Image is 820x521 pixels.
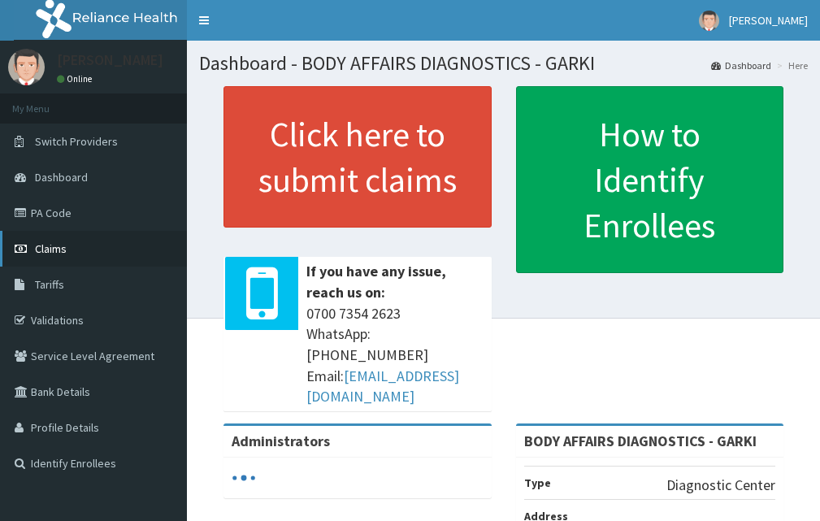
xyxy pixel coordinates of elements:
a: Click here to submit claims [223,86,492,228]
span: [PERSON_NAME] [729,13,808,28]
a: [EMAIL_ADDRESS][DOMAIN_NAME] [306,367,459,406]
img: User Image [8,49,45,85]
a: Online [57,73,96,85]
span: 0700 7354 2623 WhatsApp: [PHONE_NUMBER] Email: [306,303,484,408]
span: Tariffs [35,277,64,292]
span: Switch Providers [35,134,118,149]
p: [PERSON_NAME] [57,53,163,67]
a: How to Identify Enrollees [516,86,784,273]
span: Dashboard [35,170,88,185]
p: Diagnostic Center [666,475,775,496]
a: Dashboard [711,59,771,72]
span: Claims [35,241,67,256]
h1: Dashboard - BODY AFFAIRS DIAGNOSTICS - GARKI [199,53,808,74]
b: Administrators [232,432,330,450]
b: Type [524,475,551,490]
strong: BODY AFFAIRS DIAGNOSTICS - GARKI [524,432,757,450]
img: User Image [699,11,719,31]
svg: audio-loading [232,466,256,490]
b: If you have any issue, reach us on: [306,262,446,302]
li: Here [773,59,808,72]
